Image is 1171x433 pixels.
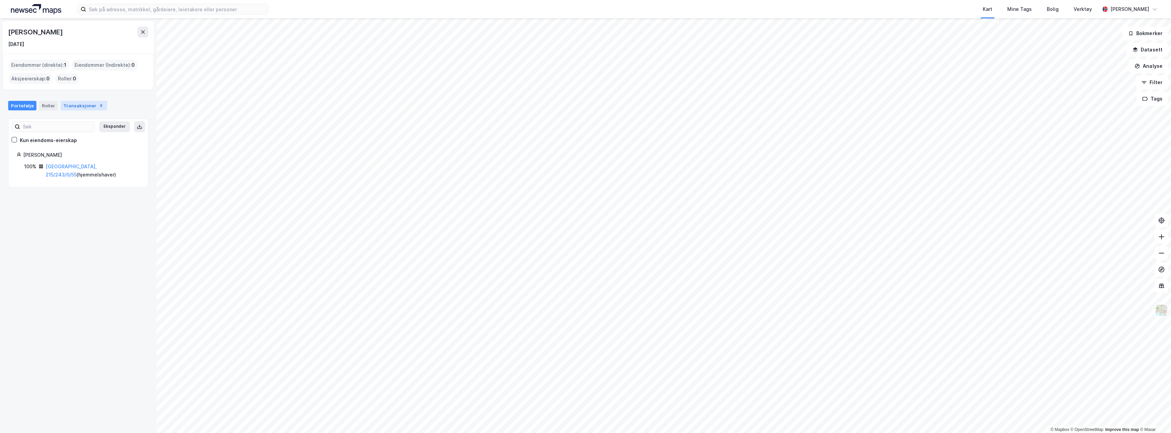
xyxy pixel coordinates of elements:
div: [DATE] [8,40,24,48]
iframe: Chat Widget [1137,400,1171,433]
div: Roller [39,101,58,110]
div: [PERSON_NAME] [1110,5,1149,13]
button: Tags [1137,92,1168,106]
div: Aksjeeierskap : [9,73,52,84]
button: Datasett [1127,43,1168,57]
img: Z [1155,304,1168,317]
div: Kun eiendoms-eierskap [20,136,77,144]
div: [PERSON_NAME] [23,151,140,159]
div: Portefølje [8,101,36,110]
div: Mine Tags [1007,5,1032,13]
a: Improve this map [1105,427,1139,432]
span: 0 [131,61,135,69]
input: Søk på adresse, matrikkel, gårdeiere, leietakere eller personer [86,4,268,14]
div: Eiendommer (Indirekte) : [72,60,138,71]
input: Søk [20,122,95,132]
div: 100% [24,163,36,171]
button: Bokmerker [1122,27,1168,40]
div: Verktøy [1074,5,1092,13]
a: Mapbox [1050,427,1069,432]
a: [GEOGRAPHIC_DATA], 215/243/0/55 [46,164,97,177]
span: 0 [73,75,76,83]
span: 1 [64,61,66,69]
button: Ekspander [99,121,130,132]
div: Kontrollprogram for chat [1137,400,1171,433]
a: OpenStreetMap [1071,427,1104,432]
div: Roller : [55,73,79,84]
div: Transaksjoner [61,101,107,110]
div: Bolig [1047,5,1059,13]
img: logo.a4113a55bc3d86da70a041830d287a7e.svg [11,4,61,14]
div: Kart [983,5,992,13]
div: Eiendommer (direkte) : [9,60,69,71]
div: [PERSON_NAME] [8,27,64,37]
span: 0 [46,75,50,83]
div: ( hjemmelshaver ) [46,163,140,179]
button: Analyse [1129,59,1168,73]
button: Filter [1136,76,1168,89]
div: 8 [98,102,105,109]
